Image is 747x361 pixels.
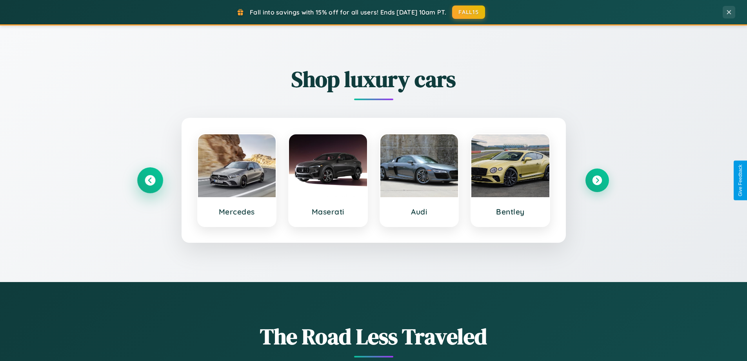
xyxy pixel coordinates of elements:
[297,207,359,216] h3: Maserati
[250,8,446,16] span: Fall into savings with 15% off for all users! Ends [DATE] 10am PT.
[138,321,609,352] h1: The Road Less Traveled
[452,5,485,19] button: FALL15
[388,207,451,216] h3: Audi
[479,207,542,216] h3: Bentley
[138,64,609,94] h2: Shop luxury cars
[206,207,268,216] h3: Mercedes
[738,165,743,196] div: Give Feedback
